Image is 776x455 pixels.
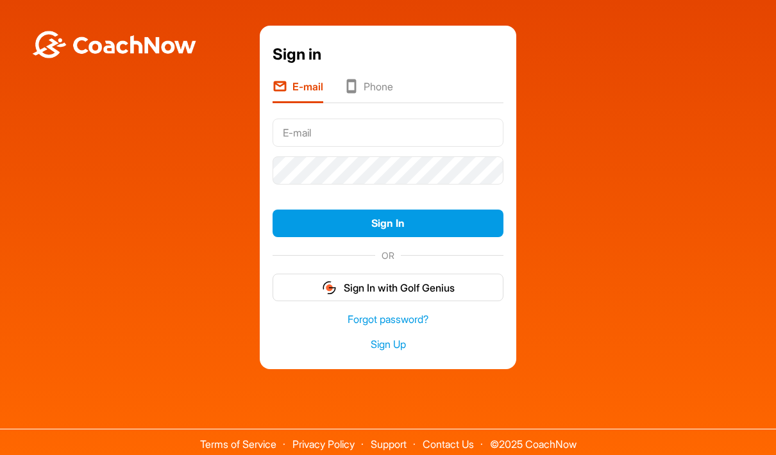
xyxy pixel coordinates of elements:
[375,249,401,262] span: OR
[423,438,474,451] a: Contact Us
[371,438,407,451] a: Support
[273,210,503,237] button: Sign In
[273,43,503,66] div: Sign in
[484,429,583,449] span: © 2025 CoachNow
[273,274,503,301] button: Sign In with Golf Genius
[31,31,198,58] img: BwLJSsUCoWCh5upNqxVrqldRgqLPVwmV24tXu5FoVAoFEpwwqQ3VIfuoInZCoVCoTD4vwADAC3ZFMkVEQFDAAAAAElFTkSuQmCC
[273,79,323,103] li: E-mail
[344,79,393,103] li: Phone
[273,119,503,147] input: E-mail
[273,312,503,327] a: Forgot password?
[292,438,355,451] a: Privacy Policy
[200,438,276,451] a: Terms of Service
[321,280,337,295] img: gg_logo
[273,337,503,352] a: Sign Up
